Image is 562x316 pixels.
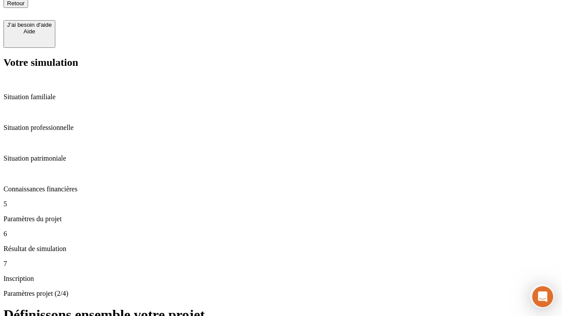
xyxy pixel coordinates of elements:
[4,124,558,132] p: Situation professionnelle
[4,57,558,68] h2: Votre simulation
[4,185,558,193] p: Connaissances financières
[532,286,553,307] iframe: Intercom live chat
[4,154,558,162] p: Situation patrimoniale
[7,28,52,35] div: Aide
[4,93,558,101] p: Situation familiale
[4,290,558,298] p: Paramètres projet (2/4)
[7,22,52,28] div: J’ai besoin d'aide
[4,275,558,283] p: Inscription
[4,260,558,268] p: 7
[4,200,558,208] p: 5
[4,230,558,238] p: 6
[4,20,55,48] button: J’ai besoin d'aideAide
[4,245,558,253] p: Résultat de simulation
[530,284,555,309] iframe: Intercom live chat discovery launcher
[4,215,558,223] p: Paramètres du projet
